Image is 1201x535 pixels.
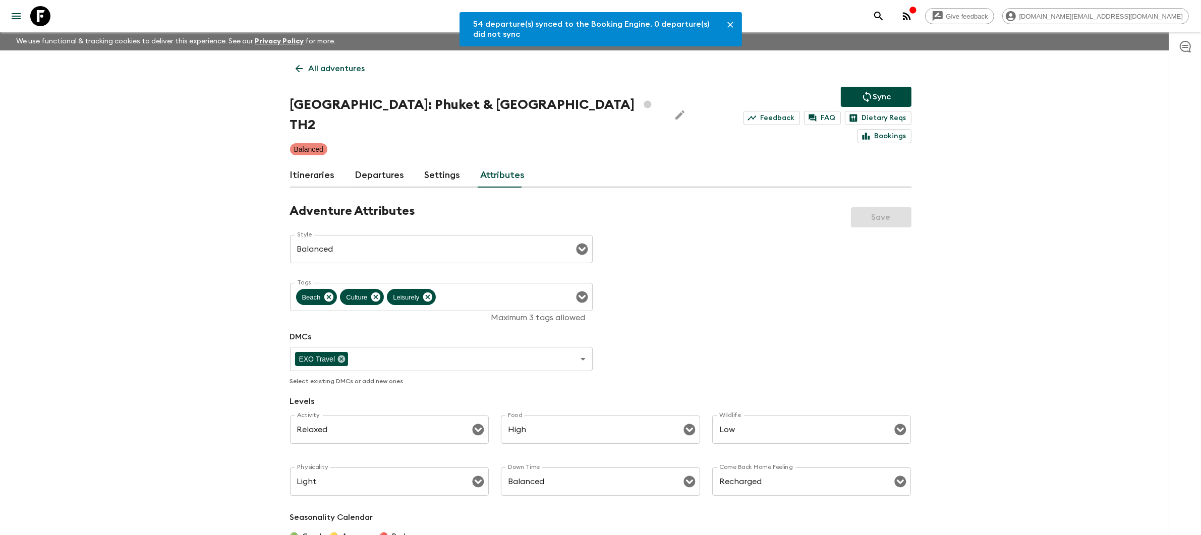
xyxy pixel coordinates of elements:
div: 54 departure(s) synced to the Booking Engine. 0 departure(s) did not sync [474,15,715,43]
a: Departures [355,163,405,188]
p: Seasonality Calendar [290,511,911,523]
button: Open [682,474,697,489]
a: Attributes [481,163,525,188]
span: EXO Travel [295,353,339,365]
a: Bookings [857,129,911,143]
p: Balanced [294,144,323,154]
button: Open [471,474,485,489]
span: Leisurely [387,291,425,303]
a: Dietary Reqs [845,111,911,125]
p: All adventures [309,63,365,75]
a: FAQ [804,111,841,125]
p: Levels [290,395,911,407]
span: [DOMAIN_NAME][EMAIL_ADDRESS][DOMAIN_NAME] [1014,13,1188,20]
h2: Adventure Attributes [290,204,415,219]
button: Open [575,242,589,256]
label: Activity [297,411,320,420]
a: Settings [425,163,461,188]
div: EXO Travel [295,352,349,366]
span: Beach [296,291,327,303]
label: Food [508,411,523,420]
div: Culture [340,289,384,305]
button: Open [893,423,907,437]
span: Culture [340,291,373,303]
label: Style [297,230,312,239]
button: Close [723,17,738,32]
button: Edit Adventure Title [670,95,690,135]
span: Give feedback [941,13,994,20]
button: Open [893,474,907,489]
label: Wildlife [719,411,741,420]
label: Tags [297,278,311,287]
h1: [GEOGRAPHIC_DATA]: Phuket & [GEOGRAPHIC_DATA] TH2 [290,95,662,135]
button: Sync adventure departures to the booking engine [841,87,911,107]
button: menu [6,6,26,26]
p: Maximum 3 tags allowed [297,313,586,323]
p: Select existing DMCs or add new ones [290,375,593,387]
a: Give feedback [925,8,994,24]
p: Sync [873,91,891,103]
div: Leisurely [387,289,436,305]
button: search adventures [869,6,889,26]
a: Privacy Policy [255,38,304,45]
button: Open [575,290,589,304]
label: Down Time [508,463,540,471]
a: All adventures [290,58,371,79]
a: Itineraries [290,163,335,188]
label: Come Back Home Feeling [719,463,793,471]
a: Feedback [744,111,800,125]
p: We use functional & tracking cookies to deliver this experience. See our for more. [12,32,339,50]
div: [DOMAIN_NAME][EMAIL_ADDRESS][DOMAIN_NAME] [1002,8,1189,24]
button: Open [682,423,697,437]
p: DMCs [290,331,593,343]
button: Open [471,423,485,437]
label: Physicality [297,463,328,471]
div: Beach [296,289,337,305]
